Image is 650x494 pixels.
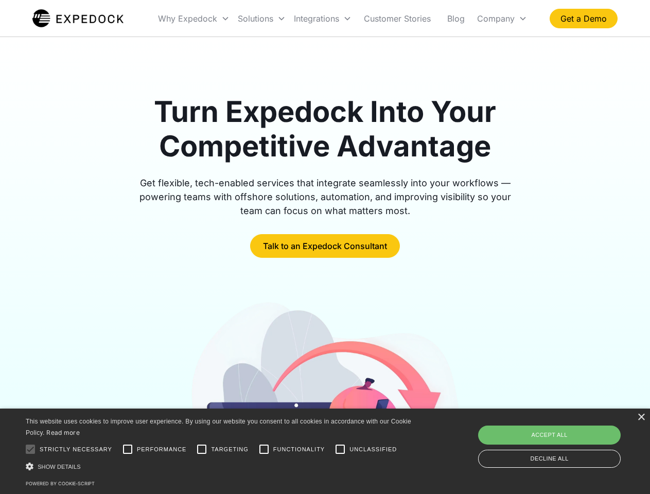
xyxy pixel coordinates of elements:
[477,13,515,24] div: Company
[290,1,356,36] div: Integrations
[238,13,273,24] div: Solutions
[356,1,439,36] a: Customer Stories
[46,429,80,436] a: Read more
[479,383,650,494] iframe: Chat Widget
[158,13,217,24] div: Why Expedock
[128,95,523,164] h1: Turn Expedock Into Your Competitive Advantage
[550,9,618,28] a: Get a Demo
[32,8,124,29] img: Expedock Logo
[40,445,112,454] span: Strictly necessary
[38,464,81,470] span: Show details
[273,445,325,454] span: Functionality
[137,445,187,454] span: Performance
[250,234,400,258] a: Talk to an Expedock Consultant
[26,461,415,472] div: Show details
[473,1,531,36] div: Company
[128,176,523,218] div: Get flexible, tech-enabled services that integrate seamlessly into your workflows — powering team...
[349,445,397,454] span: Unclassified
[26,418,411,437] span: This website uses cookies to improve user experience. By using our website you consent to all coo...
[294,13,339,24] div: Integrations
[154,1,234,36] div: Why Expedock
[211,445,248,454] span: Targeting
[26,481,95,486] a: Powered by cookie-script
[234,1,290,36] div: Solutions
[439,1,473,36] a: Blog
[32,8,124,29] a: home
